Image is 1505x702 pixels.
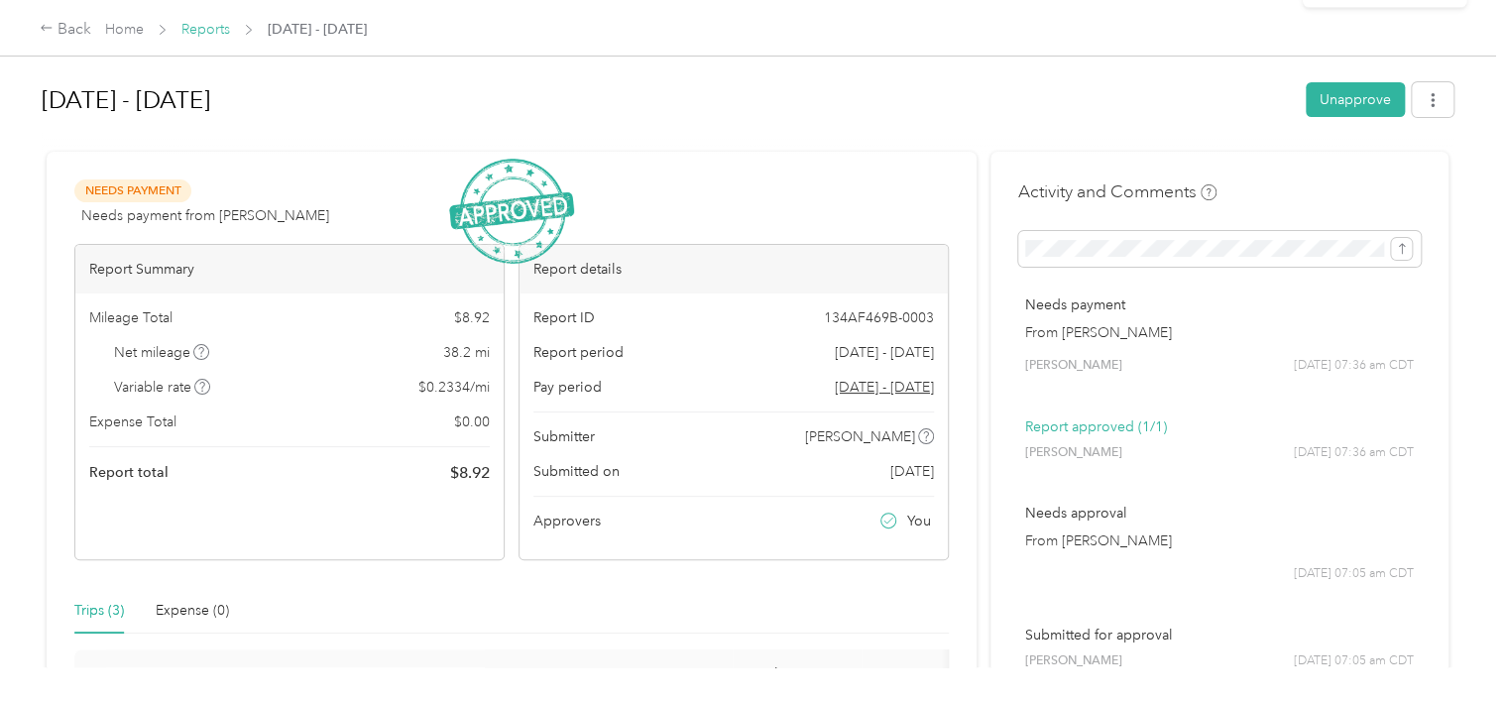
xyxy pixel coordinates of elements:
[1025,294,1414,315] p: Needs payment
[1025,625,1414,645] p: Submitted for approval
[40,18,91,42] div: Back
[1025,652,1122,670] span: [PERSON_NAME]
[114,377,211,398] span: Variable rate
[89,411,176,432] span: Expense Total
[1025,503,1414,524] p: Needs approval
[1018,179,1216,204] h4: Activity and Comments
[74,600,124,622] div: Trips (3)
[449,159,574,265] img: ApprovedStamp
[1294,444,1414,462] span: [DATE] 07:36 am CDT
[114,342,210,363] span: Net mileage
[75,245,504,293] div: Report Summary
[1025,357,1122,375] span: [PERSON_NAME]
[181,21,230,38] a: Reports
[533,377,602,398] span: Pay period
[520,245,948,293] div: Report details
[443,342,490,363] span: 38.2 mi
[156,600,229,622] div: Expense (0)
[1025,444,1122,462] span: [PERSON_NAME]
[89,307,173,328] span: Mileage Total
[1294,357,1414,375] span: [DATE] 07:36 am CDT
[824,307,934,328] span: 134AF469B-0003
[749,665,830,699] span: Track Method
[122,665,195,699] span: Gross Miles
[1322,28,1441,53] p: Report updated
[533,461,620,482] span: Submitted on
[1294,565,1414,583] span: [DATE] 07:05 am CDT
[105,21,144,38] a: Home
[418,377,490,398] span: $ 0.2334 / mi
[454,307,490,328] span: $ 8.92
[835,342,934,363] span: [DATE] - [DATE]
[1294,652,1414,670] span: [DATE] 07:05 am CDT
[533,426,595,447] span: Submitter
[89,462,169,483] span: Report total
[533,511,601,531] span: Approvers
[454,411,490,432] span: $ 0.00
[890,461,934,482] span: [DATE]
[907,511,931,531] span: You
[533,342,624,363] span: Report period
[1025,322,1414,343] p: From [PERSON_NAME]
[268,19,367,40] span: [DATE] - [DATE]
[1025,416,1414,437] p: Report approved (1/1)
[450,461,490,485] span: $ 8.92
[1306,82,1405,117] button: Unapprove
[42,76,1292,124] h1: Jun 1 - 30, 2025
[1025,530,1414,551] p: From [PERSON_NAME]
[835,377,934,398] span: Go to pay period
[74,179,191,202] span: Needs Payment
[533,307,595,328] span: Report ID
[805,426,915,447] span: [PERSON_NAME]
[81,205,329,226] span: Needs payment from [PERSON_NAME]
[1394,591,1505,702] iframe: Everlance-gr Chat Button Frame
